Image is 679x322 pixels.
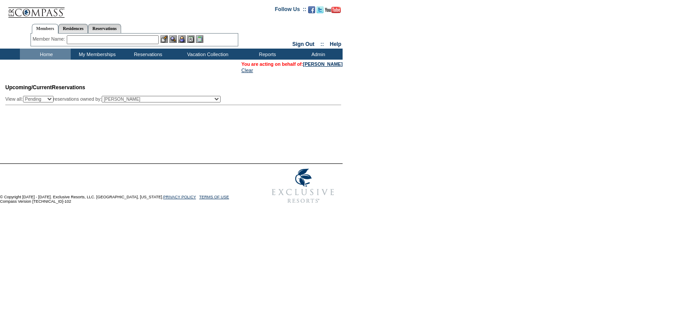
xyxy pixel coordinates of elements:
[20,49,71,60] td: Home
[199,195,229,199] a: TERMS OF USE
[172,49,241,60] td: Vacation Collection
[241,61,343,67] span: You are acting on behalf of:
[325,7,341,13] img: Subscribe to our YouTube Channel
[196,35,203,43] img: b_calculator.gif
[58,24,88,33] a: Residences
[330,41,341,47] a: Help
[308,9,315,14] a: Become our fan on Facebook
[71,49,122,60] td: My Memberships
[5,96,225,102] div: View all: reservations owned by:
[320,41,324,47] span: ::
[32,24,59,34] a: Members
[122,49,172,60] td: Reservations
[160,35,168,43] img: b_edit.gif
[275,5,306,16] td: Follow Us ::
[263,164,343,208] img: Exclusive Resorts
[317,9,324,14] a: Follow us on Twitter
[88,24,121,33] a: Reservations
[5,84,85,91] span: Reservations
[5,84,52,91] span: Upcoming/Current
[308,6,315,13] img: Become our fan on Facebook
[163,195,196,199] a: PRIVACY POLICY
[169,35,177,43] img: View
[33,35,67,43] div: Member Name:
[325,9,341,14] a: Subscribe to our YouTube Channel
[292,49,343,60] td: Admin
[178,35,186,43] img: Impersonate
[292,41,314,47] a: Sign Out
[317,6,324,13] img: Follow us on Twitter
[241,68,253,73] a: Clear
[241,49,292,60] td: Reports
[187,35,195,43] img: Reservations
[303,61,343,67] a: [PERSON_NAME]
